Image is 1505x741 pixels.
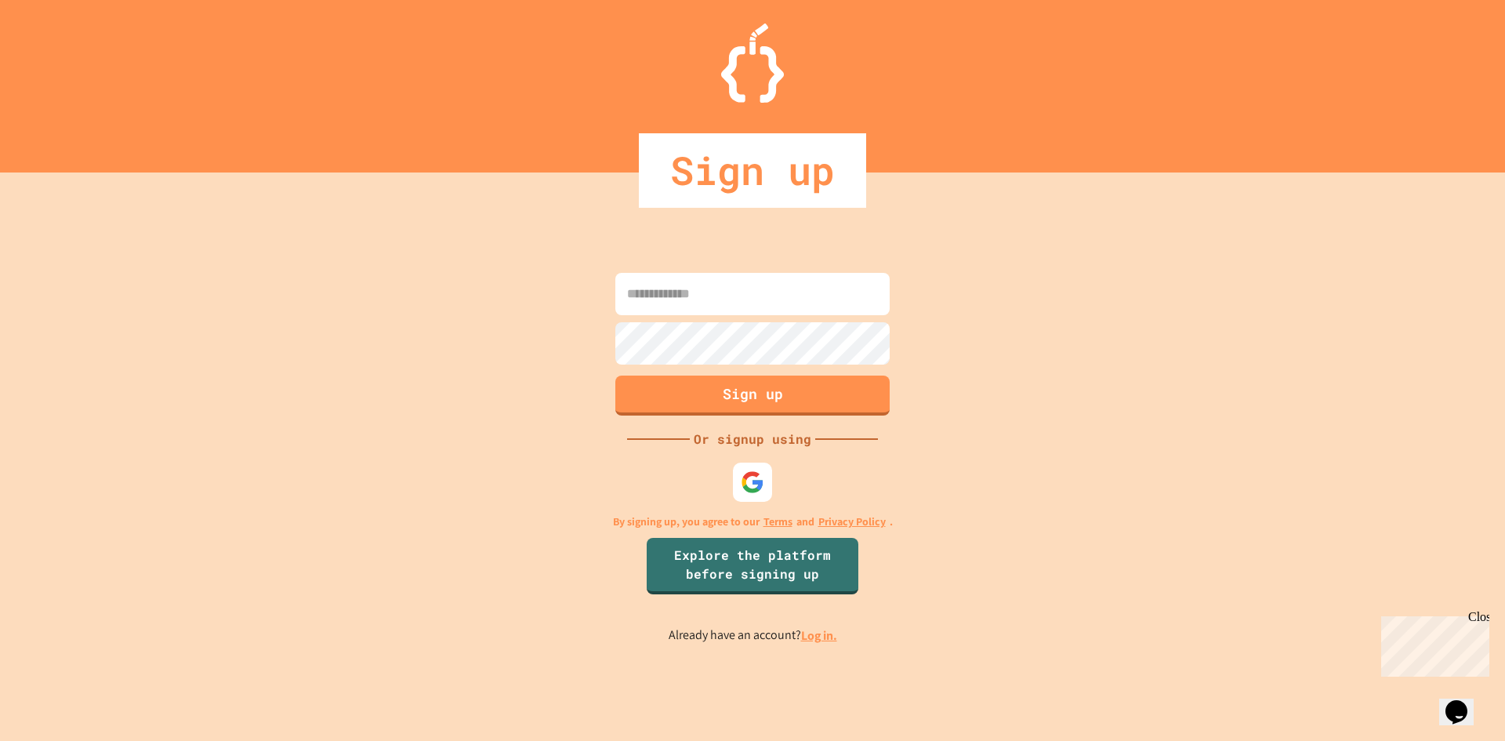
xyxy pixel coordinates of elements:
button: Sign up [615,376,890,416]
div: Chat with us now!Close [6,6,108,100]
div: Sign up [639,133,866,208]
a: Privacy Policy [818,514,886,530]
img: Logo.svg [721,24,784,103]
p: Already have an account? [669,626,837,645]
a: Explore the platform before signing up [647,538,858,594]
a: Terms [763,514,792,530]
iframe: chat widget [1439,678,1489,725]
a: Log in. [801,627,837,644]
div: Or signup using [690,430,815,449]
p: By signing up, you agree to our and . [613,514,893,530]
iframe: chat widget [1375,610,1489,677]
img: google-icon.svg [741,470,764,494]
